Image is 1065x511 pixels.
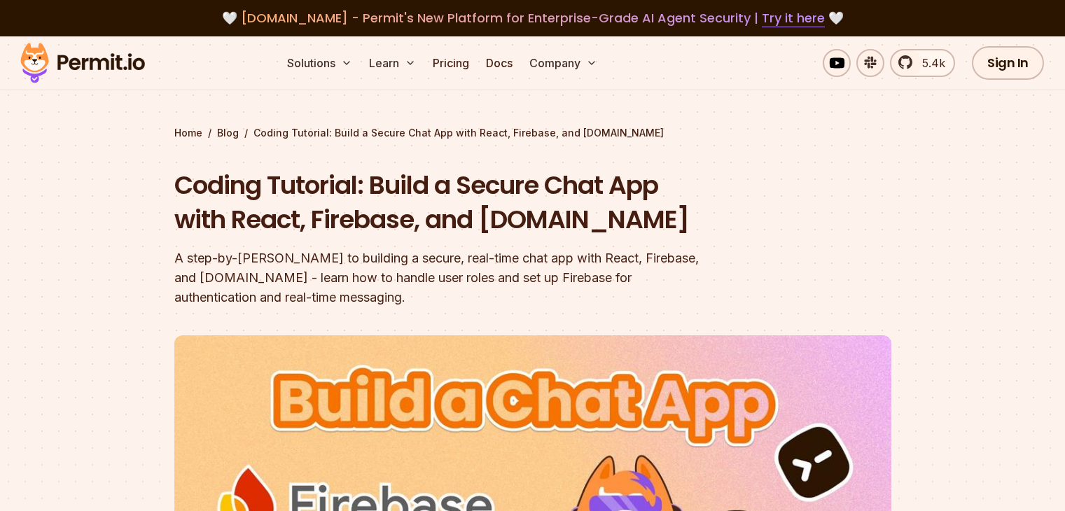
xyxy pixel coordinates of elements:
[363,49,422,77] button: Learn
[241,9,825,27] span: [DOMAIN_NAME] - Permit's New Platform for Enterprise-Grade AI Agent Security |
[281,49,358,77] button: Solutions
[972,46,1044,80] a: Sign In
[14,39,151,87] img: Permit logo
[762,9,825,27] a: Try it here
[34,8,1031,28] div: 🤍 🤍
[524,49,603,77] button: Company
[174,168,712,237] h1: Coding Tutorial: Build a Secure Chat App with React, Firebase, and [DOMAIN_NAME]
[427,49,475,77] a: Pricing
[480,49,518,77] a: Docs
[174,126,891,140] div: / /
[890,49,955,77] a: 5.4k
[174,248,712,307] div: A step-by-[PERSON_NAME] to building a secure, real-time chat app with React, Firebase, and [DOMAI...
[914,55,945,71] span: 5.4k
[217,126,239,140] a: Blog
[174,126,202,140] a: Home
